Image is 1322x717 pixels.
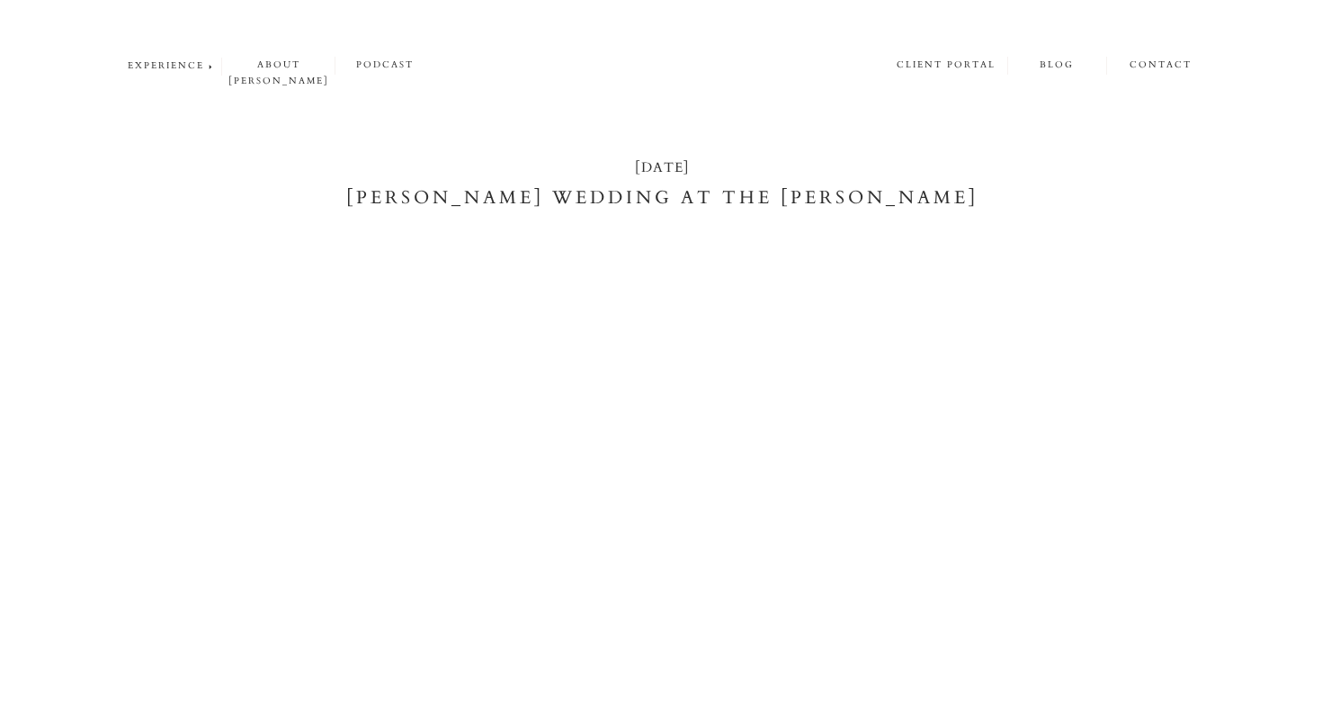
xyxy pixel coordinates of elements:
a: client portal [897,57,998,76]
a: blog [1007,57,1105,74]
a: experience [128,58,215,74]
a: contact [1130,57,1192,75]
a: about [PERSON_NAME] [222,57,335,74]
p: [DATE] [592,156,733,172]
h1: [PERSON_NAME] Wedding at The [PERSON_NAME][GEOGRAPHIC_DATA] [269,182,1056,204]
a: podcast [335,57,434,74]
